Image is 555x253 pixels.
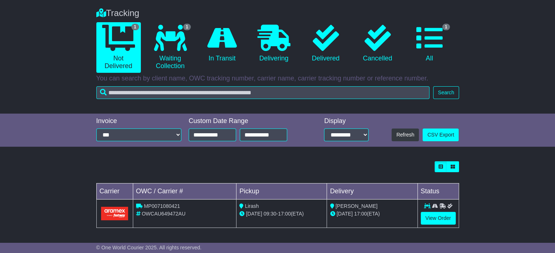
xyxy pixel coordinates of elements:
[96,117,182,125] div: Invoice
[423,129,459,141] a: CSV Export
[330,210,414,218] div: (ETA)
[96,75,459,83] p: You can search by client name, OWC tracking number, carrier name, carrier tracking number or refe...
[324,117,369,125] div: Display
[252,22,296,65] a: Delivering
[433,86,459,99] button: Search
[101,207,128,220] img: Aramex.png
[245,203,259,209] span: Lirash
[96,22,141,73] a: 1 Not Delivered
[407,22,452,65] a: 1 All
[144,203,180,209] span: MP0071080421
[183,24,191,30] span: 1
[142,211,185,217] span: OWCAU649472AU
[96,183,133,199] td: Carrier
[417,183,459,199] td: Status
[131,24,139,30] span: 1
[392,129,419,141] button: Refresh
[327,183,417,199] td: Delivery
[355,22,400,65] a: Cancelled
[354,211,367,217] span: 17:00
[246,211,262,217] span: [DATE]
[335,203,377,209] span: [PERSON_NAME]
[96,245,202,250] span: © One World Courier 2025. All rights reserved.
[189,117,305,125] div: Custom Date Range
[93,8,463,19] div: Tracking
[278,211,291,217] span: 17:00
[304,22,348,65] a: Delivered
[236,183,327,199] td: Pickup
[421,212,456,225] a: View Order
[133,183,236,199] td: OWC / Carrier #
[336,211,352,217] span: [DATE]
[442,24,450,30] span: 1
[200,22,244,65] a: In Transit
[239,210,324,218] div: - (ETA)
[148,22,193,73] a: 1 Waiting Collection
[263,211,276,217] span: 09:30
